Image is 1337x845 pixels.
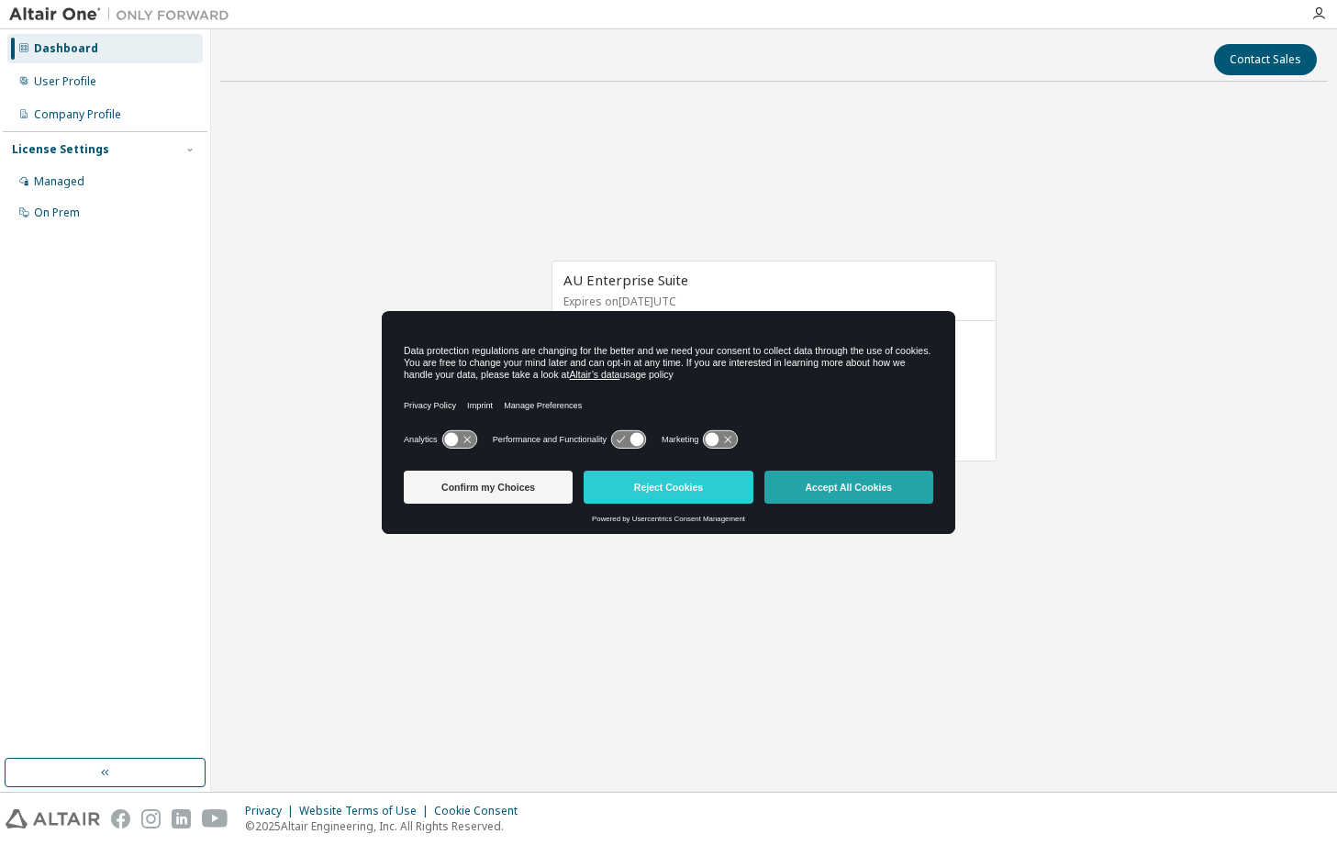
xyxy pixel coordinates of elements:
[12,142,109,157] div: License Settings
[111,809,130,828] img: facebook.svg
[34,74,96,89] div: User Profile
[172,809,191,828] img: linkedin.svg
[434,804,529,818] div: Cookie Consent
[141,809,161,828] img: instagram.svg
[299,804,434,818] div: Website Terms of Use
[34,206,80,220] div: On Prem
[1214,44,1317,75] button: Contact Sales
[563,294,980,309] p: Expires on [DATE] UTC
[563,271,688,289] span: AU Enterprise Suite
[245,804,299,818] div: Privacy
[245,818,529,834] p: © 2025 Altair Engineering, Inc. All Rights Reserved.
[34,41,98,56] div: Dashboard
[34,107,121,122] div: Company Profile
[34,174,84,189] div: Managed
[6,809,100,828] img: altair_logo.svg
[202,809,228,828] img: youtube.svg
[9,6,239,24] img: Altair One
